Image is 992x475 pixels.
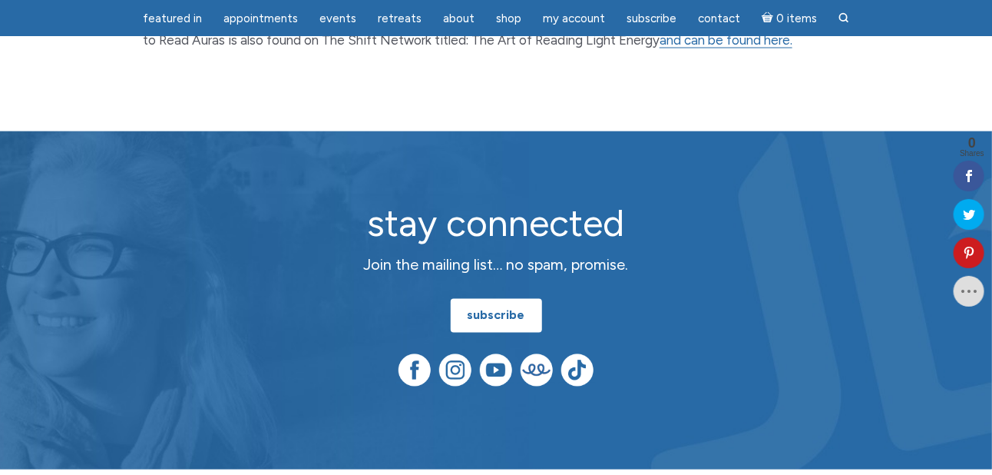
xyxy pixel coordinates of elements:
a: Events [310,4,365,34]
a: Contact [689,4,749,34]
a: Appointments [214,4,307,34]
p: Join the mailing list… no spam, promise. [223,254,769,277]
span: Shares [960,150,984,158]
span: About [443,12,475,25]
a: subscribe [451,299,542,333]
a: Cart0 items [752,2,826,34]
span: Retreats [378,12,422,25]
img: Facebook [398,354,431,387]
img: Teespring [521,354,553,387]
a: Subscribe [617,4,686,34]
span: featured in [143,12,202,25]
i: Cart [762,12,776,25]
img: Instagram [439,354,471,387]
h2: stay connected [223,204,769,244]
span: Contact [698,12,740,25]
span: Appointments [223,12,298,25]
span: Subscribe [627,12,676,25]
span: 0 items [776,13,817,25]
a: My Account [534,4,614,34]
a: Shop [487,4,531,34]
span: Shop [496,12,521,25]
span: My Account [543,12,605,25]
a: and can be found here. [660,32,792,48]
img: YouTube [480,354,512,387]
span: Events [319,12,356,25]
img: TikTok [561,354,594,387]
span: 0 [960,136,984,150]
a: featured in [134,4,211,34]
a: About [434,4,484,34]
a: Retreats [369,4,431,34]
